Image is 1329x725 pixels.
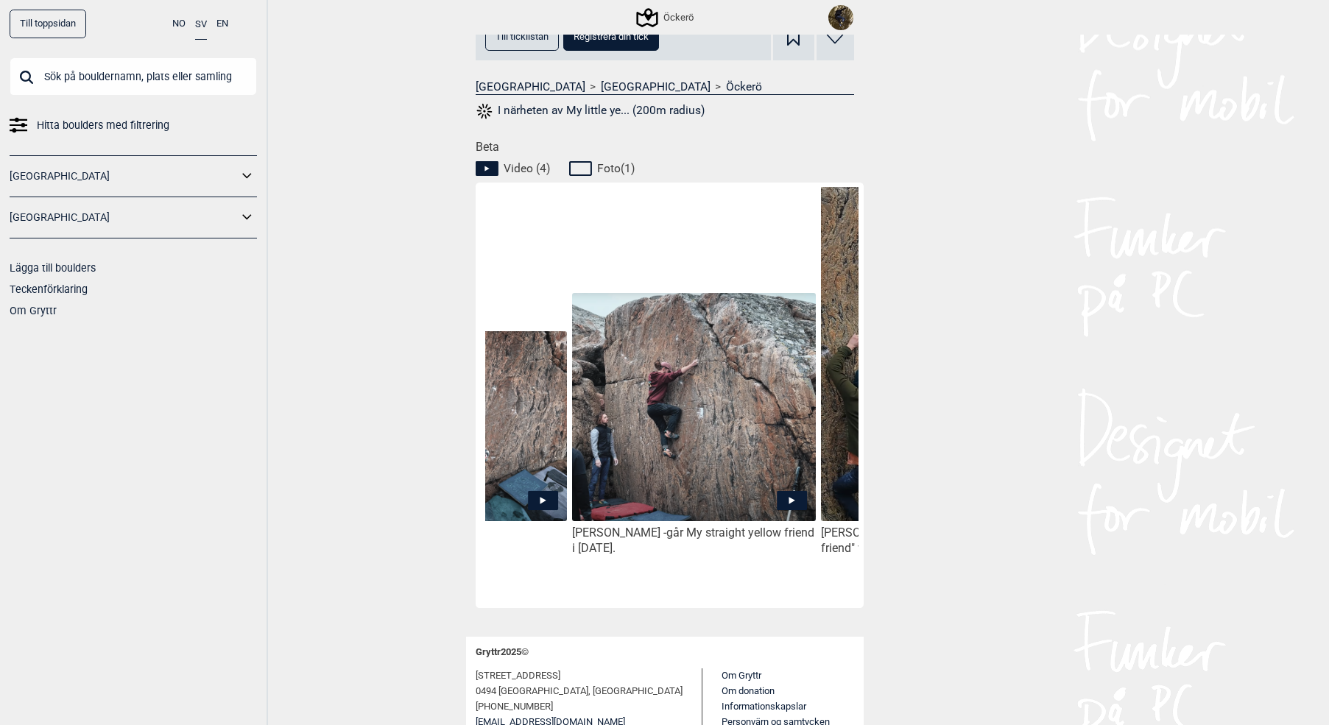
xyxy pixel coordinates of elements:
[722,670,761,681] a: Om Gryttr
[476,140,864,608] div: Beta
[195,10,207,40] button: SV
[10,10,86,38] a: Till toppsidan
[821,186,1064,556] img: Jon pa My straight yellow friend
[476,79,854,94] nav: > >
[572,526,814,555] span: går My straight yellow friend i [DATE].
[476,637,854,668] div: Gryttr 2025 ©
[821,526,1030,555] span: på "My straight yellow friend" varianten i [DATE].
[10,115,257,136] a: Hitta boulders med filtrering
[563,22,659,51] button: Registrera din tick
[476,699,553,715] span: [PHONE_NUMBER]
[10,207,238,228] a: [GEOGRAPHIC_DATA]
[476,684,683,699] span: 0494 [GEOGRAPHIC_DATA], [GEOGRAPHIC_DATA]
[572,293,815,523] img: Vilhelm pa My straight yellow friend
[574,32,649,41] span: Registrera din tick
[726,79,762,94] a: Öckerö
[821,526,1064,556] div: [PERSON_NAME] -
[496,32,549,41] span: Till ticklistan
[476,79,585,94] a: [GEOGRAPHIC_DATA]
[37,115,169,136] span: Hitta boulders med filtrering
[722,701,806,712] a: Informationskapslar
[10,57,257,96] input: Sök på bouldernamn, plats eller samling
[597,161,635,176] span: Foto ( 1 )
[828,5,853,30] img: Falling
[172,10,186,38] button: NO
[638,9,694,26] div: Öckerö
[10,166,238,187] a: [GEOGRAPHIC_DATA]
[572,526,815,556] div: [PERSON_NAME] -
[10,262,96,274] a: Lägga till boulders
[476,668,560,684] span: [STREET_ADDRESS]
[504,161,550,176] span: Video ( 4 )
[10,283,88,295] a: Teckenförklaring
[476,102,705,121] button: I närheten av My little ye... (200m radius)
[601,79,711,94] a: [GEOGRAPHIC_DATA]
[722,685,775,696] a: Om donation
[216,10,228,38] button: EN
[485,22,559,51] button: Till ticklistan
[10,305,57,316] a: Om Gryttr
